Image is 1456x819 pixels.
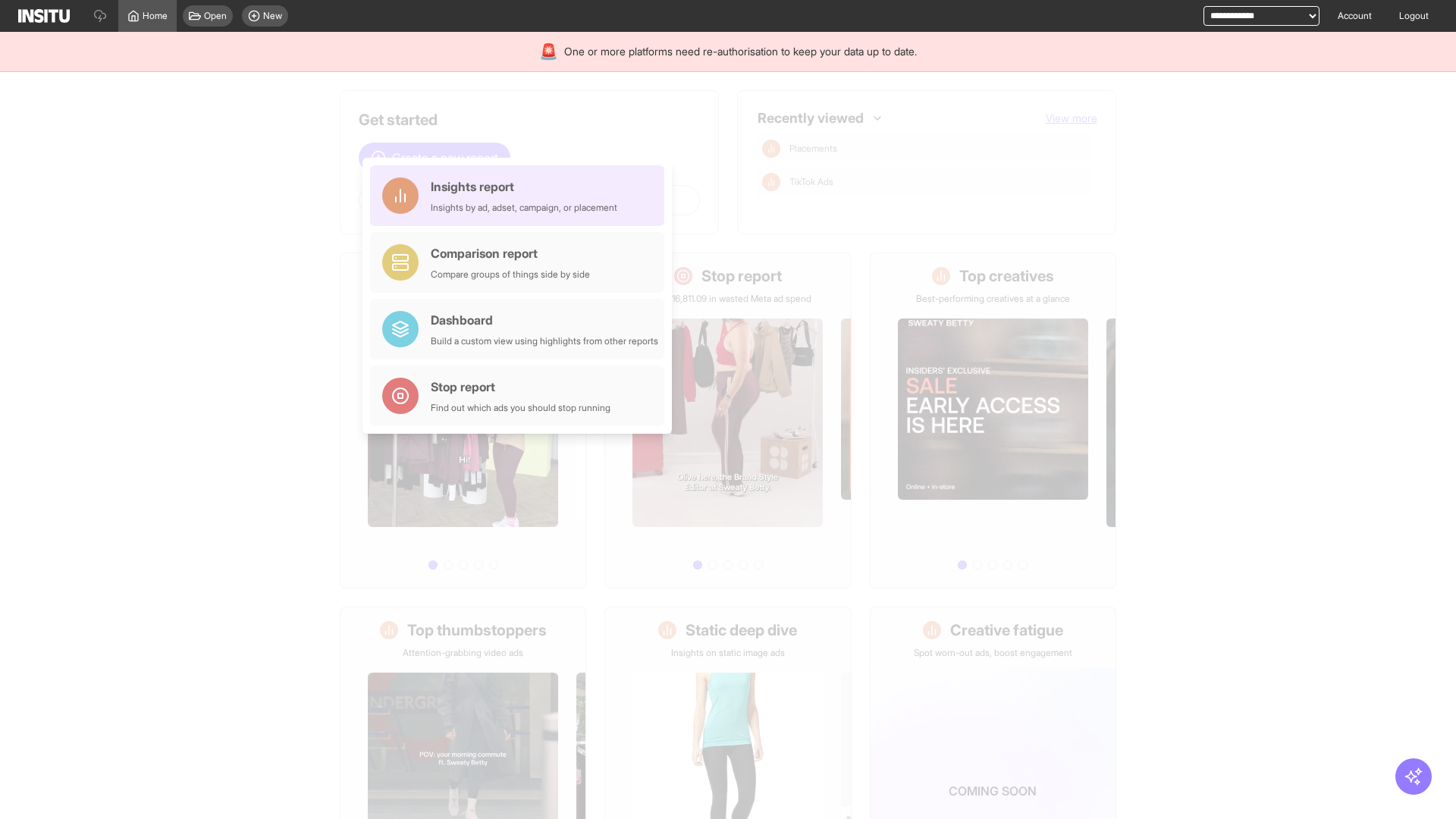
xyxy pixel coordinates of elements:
[431,402,610,414] div: Find out which ads you should stop running
[204,10,227,22] span: Open
[431,335,658,347] div: Build a custom view using highlights from other reports
[539,41,558,62] div: 🚨
[431,177,617,196] div: Insights report
[431,244,590,262] div: Comparison report
[431,202,617,214] div: Insights by ad, adset, campaign, or placement
[431,268,590,281] div: Compare groups of things side by side
[263,10,282,22] span: New
[564,44,917,59] span: One or more platforms need re-authorisation to keep your data up to date.
[431,378,610,396] div: Stop report
[431,311,658,329] div: Dashboard
[18,9,70,23] img: Logo
[143,10,168,22] span: Home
